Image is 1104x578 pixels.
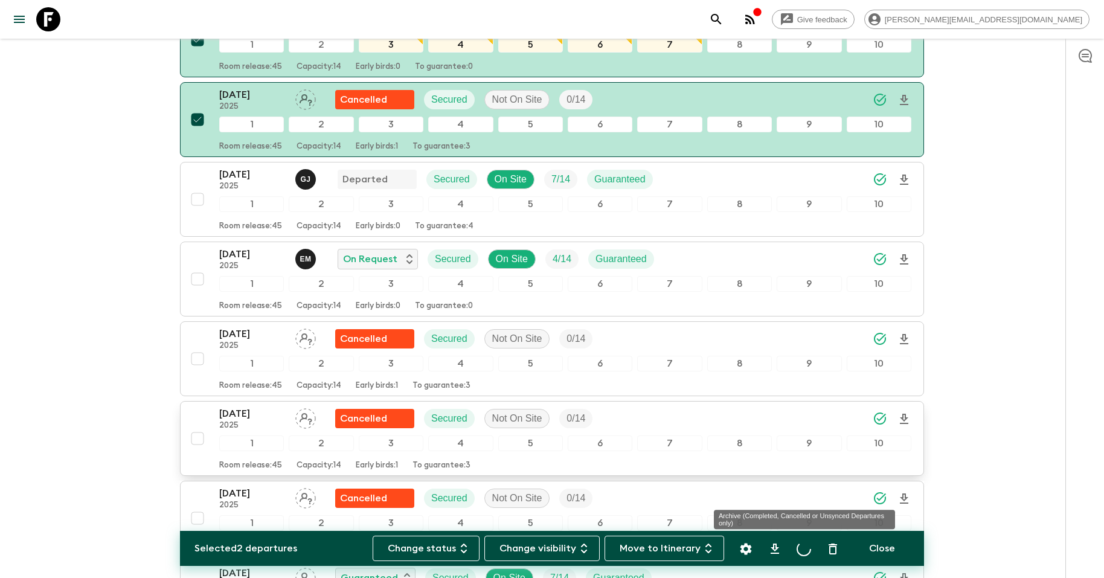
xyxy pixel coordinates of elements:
[297,222,341,231] p: Capacity: 14
[340,491,387,506] p: Cancelled
[777,356,841,371] div: 9
[219,102,286,112] p: 2025
[297,461,341,470] p: Capacity: 14
[359,276,423,292] div: 3
[295,93,316,103] span: Assign pack leader
[412,381,470,391] p: To guarantee: 3
[707,196,772,212] div: 8
[897,252,911,267] svg: Download Onboarding
[545,249,579,269] div: Trip Fill
[704,7,728,31] button: search adventures
[289,196,353,212] div: 2
[559,489,592,508] div: Trip Fill
[359,117,423,132] div: 3
[637,356,702,371] div: 7
[559,409,592,428] div: Trip Fill
[847,37,911,53] div: 10
[289,515,353,531] div: 2
[424,489,475,508] div: Secured
[219,247,286,262] p: [DATE]
[428,249,478,269] div: Secured
[335,90,414,109] div: Flash Pack cancellation
[295,252,318,262] span: Emanuel Munisi
[873,411,887,426] svg: Synced Successfully
[180,321,924,396] button: [DATE]2025Assign pack leaderFlash Pack cancellationSecuredNot On SiteTrip Fill12345678910Room rel...
[428,435,493,451] div: 4
[637,435,702,451] div: 7
[424,329,475,348] div: Secured
[428,37,493,53] div: 4
[777,435,841,451] div: 9
[873,332,887,346] svg: Synced Successfully
[219,222,282,231] p: Room release: 45
[359,37,423,53] div: 3
[428,276,493,292] div: 4
[431,491,467,506] p: Secured
[342,172,388,187] p: Departed
[492,491,542,506] p: Not On Site
[219,501,286,510] p: 2025
[847,117,911,132] div: 10
[707,37,772,53] div: 8
[428,356,493,371] div: 4
[487,170,534,189] div: On Site
[498,37,563,53] div: 5
[219,88,286,102] p: [DATE]
[180,401,924,476] button: [DATE]2025Assign pack leaderFlash Pack cancellationSecuredNot On SiteTrip Fill12345678910Room rel...
[568,276,632,292] div: 6
[219,182,286,191] p: 2025
[637,276,702,292] div: 7
[897,412,911,426] svg: Download Onboarding
[219,262,286,271] p: 2025
[180,242,924,316] button: [DATE]2025Emanuel MunisiOn RequestSecuredOn SiteTrip FillGuaranteed12345678910Room release:45Capa...
[356,222,400,231] p: Early birds: 0
[428,117,493,132] div: 4
[544,170,577,189] div: Trip Fill
[821,537,845,561] button: Delete
[295,412,316,422] span: Assign pack leader
[568,356,632,371] div: 6
[335,329,414,348] div: Flash Pack cancellation
[897,492,911,506] svg: Download Onboarding
[219,486,286,501] p: [DATE]
[428,515,493,531] div: 4
[714,510,895,529] div: Archive (Completed, Cancelled or Unsynced Departures only)
[498,276,563,292] div: 5
[219,167,286,182] p: [DATE]
[219,142,282,152] p: Room release: 45
[498,356,563,371] div: 5
[359,196,423,212] div: 3
[707,515,772,531] div: 8
[335,409,414,428] div: Flash Pack cancellation
[707,117,772,132] div: 8
[566,92,585,107] p: 0 / 14
[763,537,787,561] button: Download CSV
[426,170,477,189] div: Secured
[373,536,480,561] button: Change status
[878,15,1089,24] span: [PERSON_NAME][EMAIL_ADDRESS][DOMAIN_NAME]
[637,37,702,53] div: 7
[180,481,924,556] button: [DATE]2025Assign pack leaderFlash Pack cancellationSecuredNot On SiteTrip Fill12345678910Room rel...
[707,356,772,371] div: 8
[777,276,841,292] div: 9
[777,37,841,53] div: 9
[428,196,493,212] div: 4
[847,276,911,292] div: 10
[637,515,702,531] div: 7
[219,421,286,431] p: 2025
[777,196,841,212] div: 9
[855,536,910,561] button: Close
[847,196,911,212] div: 10
[297,301,341,311] p: Capacity: 14
[295,332,316,342] span: Assign pack leader
[897,173,911,187] svg: Download Onboarding
[492,332,542,346] p: Not On Site
[415,62,473,72] p: To guarantee: 0
[488,249,536,269] div: On Site
[498,117,563,132] div: 5
[559,329,592,348] div: Trip Fill
[289,37,353,53] div: 2
[772,10,855,29] a: Give feedback
[431,92,467,107] p: Secured
[415,222,473,231] p: To guarantee: 4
